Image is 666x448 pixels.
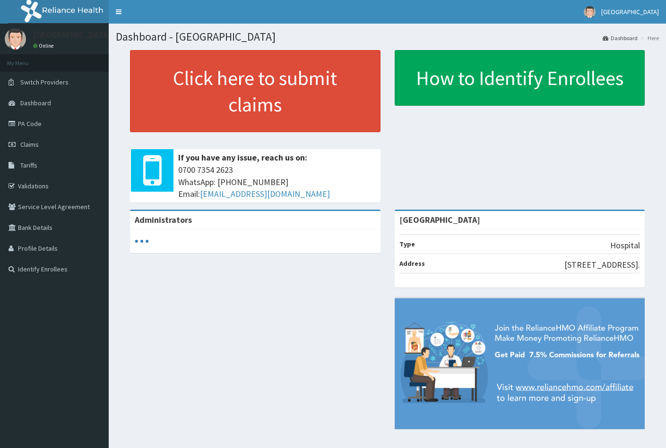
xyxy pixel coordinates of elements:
[33,42,56,49] a: Online
[610,239,640,252] p: Hospital
[178,152,307,163] b: If you have any issue, reach us on:
[5,28,26,50] img: User Image
[135,214,192,225] b: Administrators
[395,298,645,429] img: provider-team-banner.png
[33,31,111,39] p: [GEOGRAPHIC_DATA]
[20,140,39,149] span: Claims
[20,78,69,86] span: Switch Providers
[399,214,480,225] strong: [GEOGRAPHIC_DATA]
[200,188,330,199] a: [EMAIL_ADDRESS][DOMAIN_NAME]
[399,240,415,248] b: Type
[130,50,381,132] a: Click here to submit claims
[603,34,638,42] a: Dashboard
[116,31,659,43] h1: Dashboard - [GEOGRAPHIC_DATA]
[20,99,51,107] span: Dashboard
[135,234,149,248] svg: audio-loading
[584,6,596,18] img: User Image
[399,259,425,268] b: Address
[639,34,659,42] li: Here
[564,259,640,271] p: [STREET_ADDRESS].
[178,164,376,200] span: 0700 7354 2623 WhatsApp: [PHONE_NUMBER] Email:
[20,161,37,169] span: Tariffs
[601,8,659,16] span: [GEOGRAPHIC_DATA]
[395,50,645,106] a: How to Identify Enrollees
